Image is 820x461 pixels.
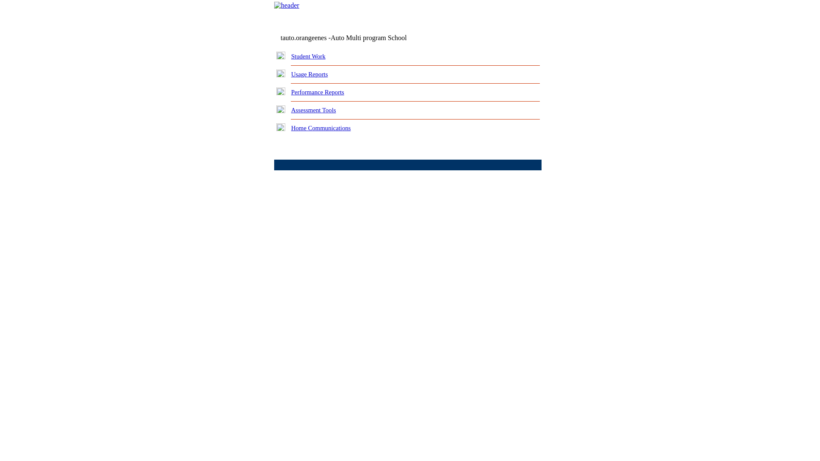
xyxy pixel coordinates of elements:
nobr: Auto Multi program School [331,34,407,41]
img: plus.gif [276,70,285,77]
a: Usage Reports [291,71,328,78]
img: plus.gif [276,88,285,95]
img: plus.gif [276,52,285,59]
a: Performance Reports [291,89,344,96]
img: header [274,2,299,9]
a: Student Work [291,53,325,60]
a: Assessment Tools [291,107,336,114]
img: plus.gif [276,123,285,131]
a: Home Communications [291,125,351,131]
img: plus.gif [276,105,285,113]
td: tauto.orangeenes - [281,34,438,42]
